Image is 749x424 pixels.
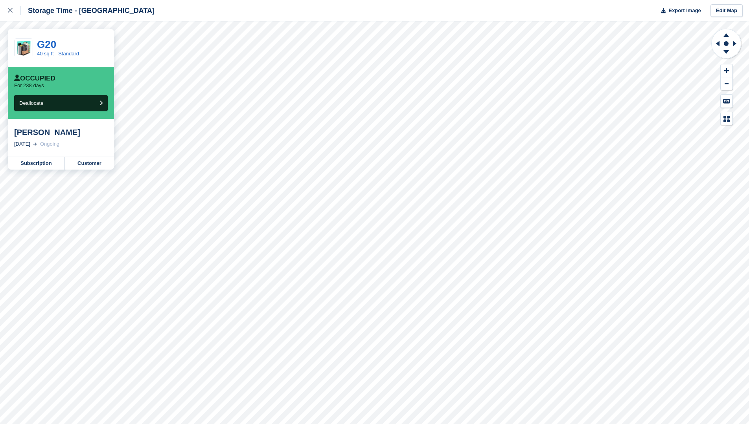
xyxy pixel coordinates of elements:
[668,7,701,15] span: Export Image
[14,95,108,111] button: Deallocate
[721,112,732,125] button: Map Legend
[721,95,732,108] button: Keyboard Shortcuts
[21,6,155,15] div: Storage Time - [GEOGRAPHIC_DATA]
[15,39,33,57] img: 35ft.jpg
[721,77,732,90] button: Zoom Out
[65,157,114,170] a: Customer
[14,140,30,148] div: [DATE]
[40,140,59,148] div: Ongoing
[14,75,55,82] div: Occupied
[721,64,732,77] button: Zoom In
[8,157,65,170] a: Subscription
[19,100,43,106] span: Deallocate
[37,51,79,57] a: 40 sq ft - Standard
[710,4,743,17] a: Edit Map
[14,82,44,89] p: For 238 days
[656,4,701,17] button: Export Image
[14,128,108,137] div: [PERSON_NAME]
[33,143,37,146] img: arrow-right-light-icn-cde0832a797a2874e46488d9cf13f60e5c3a73dbe684e267c42b8395dfbc2abf.svg
[37,38,56,50] a: G20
